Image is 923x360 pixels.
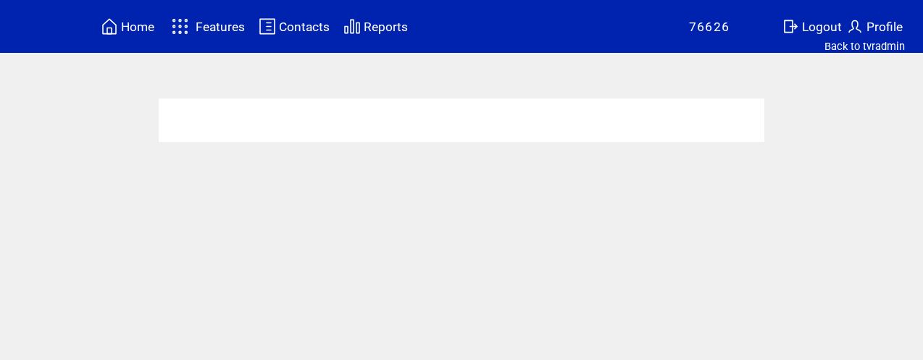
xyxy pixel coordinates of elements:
a: Profile [844,15,905,38]
span: Logout [802,20,842,34]
span: Contacts [279,20,330,34]
span: 76626 [689,20,730,34]
a: Reports [341,15,410,38]
a: Home [99,15,156,38]
a: Logout [780,15,844,38]
img: profile.svg [846,17,864,35]
span: Reports [364,20,408,34]
img: contacts.svg [259,17,276,35]
img: features.svg [167,14,193,38]
span: Features [196,20,245,34]
span: Profile [866,20,903,34]
a: Back to tvradmin [824,40,905,53]
span: Home [121,20,154,34]
img: home.svg [101,17,118,35]
a: Features [165,12,247,41]
a: Contacts [256,15,332,38]
img: exit.svg [782,17,799,35]
img: chart.svg [343,17,361,35]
